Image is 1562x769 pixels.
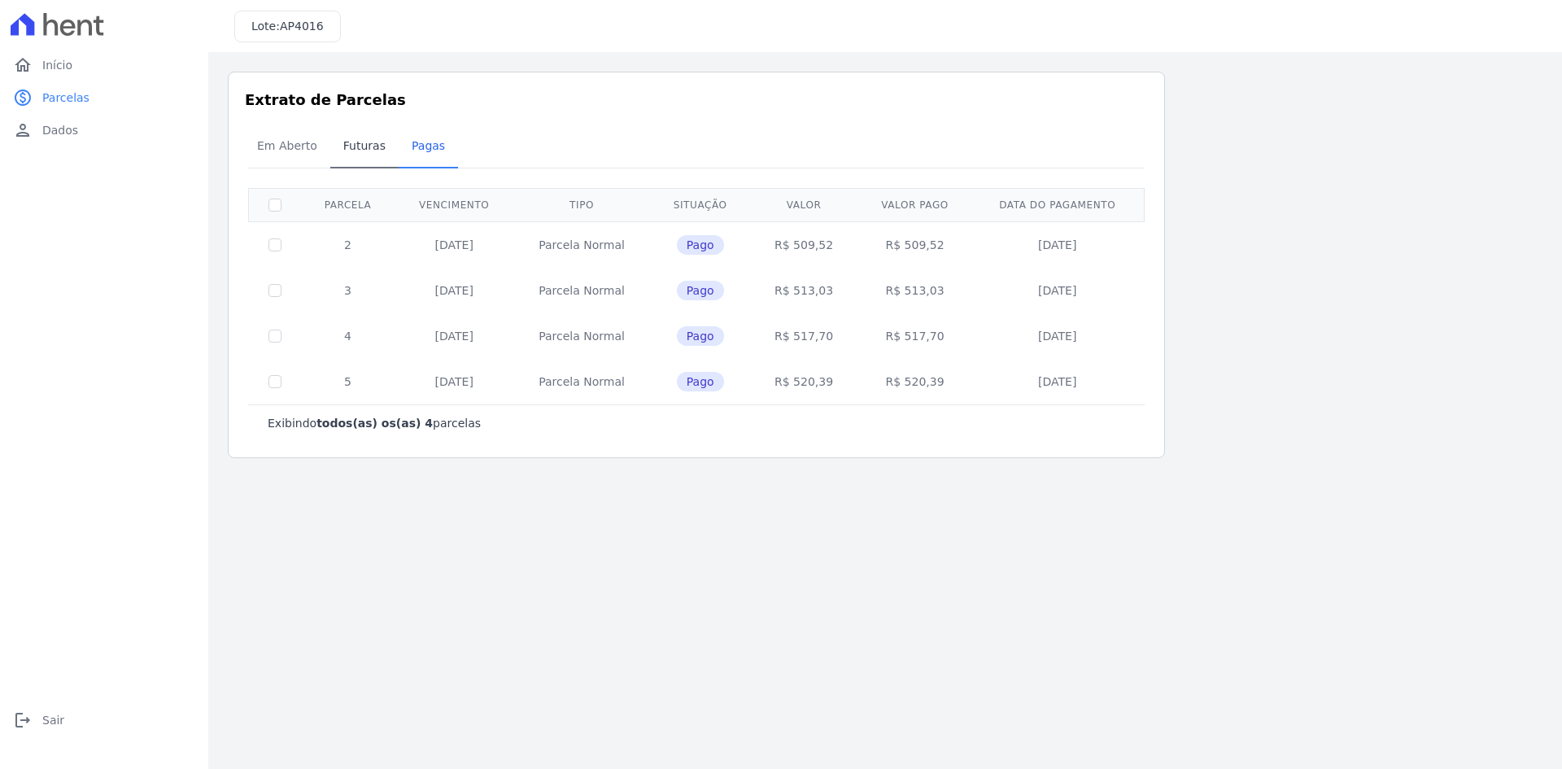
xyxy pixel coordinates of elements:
span: Pago [677,326,724,346]
a: paidParcelas [7,81,202,114]
span: Pagas [402,129,455,162]
input: Só é possível selecionar pagamentos em aberto [268,284,281,297]
td: [DATE] [395,359,513,404]
i: person [13,120,33,140]
th: Data do pagamento [973,188,1142,221]
td: Parcela Normal [513,268,649,313]
td: R$ 520,39 [857,359,972,404]
td: 3 [301,268,395,313]
td: [DATE] [973,221,1142,268]
a: Em Aberto [244,126,330,168]
th: Tipo [513,188,649,221]
td: [DATE] [973,313,1142,359]
span: Sair [42,712,64,728]
td: R$ 509,52 [751,221,857,268]
td: R$ 520,39 [751,359,857,404]
td: [DATE] [395,313,513,359]
th: Vencimento [395,188,513,221]
td: Parcela Normal [513,313,649,359]
span: Pago [677,235,724,255]
th: Parcela [301,188,395,221]
span: Em Aberto [247,129,327,162]
a: personDados [7,114,202,146]
td: R$ 513,03 [751,268,857,313]
td: [DATE] [395,221,513,268]
input: Só é possível selecionar pagamentos em aberto [268,375,281,388]
span: Início [42,57,72,73]
th: Situação [650,188,751,221]
td: Parcela Normal [513,221,649,268]
td: 2 [301,221,395,268]
td: 4 [301,313,395,359]
a: homeInício [7,49,202,81]
span: Pago [677,281,724,300]
td: R$ 513,03 [857,268,972,313]
h3: Lote: [251,18,324,35]
th: Valor pago [857,188,972,221]
td: [DATE] [973,268,1142,313]
span: Parcelas [42,90,89,106]
span: Pago [677,372,724,391]
h3: Extrato de Parcelas [245,89,1148,111]
input: Só é possível selecionar pagamentos em aberto [268,330,281,343]
a: Pagas [399,126,458,168]
i: paid [13,88,33,107]
td: Parcela Normal [513,359,649,404]
td: R$ 517,70 [751,313,857,359]
td: [DATE] [395,268,513,313]
th: Valor [751,188,857,221]
span: Dados [42,122,78,138]
i: home [13,55,33,75]
p: Exibindo parcelas [268,415,481,431]
i: logout [13,710,33,730]
b: todos(as) os(as) 4 [316,417,433,430]
td: R$ 517,70 [857,313,972,359]
td: [DATE] [973,359,1142,404]
span: Futuras [334,129,395,162]
td: R$ 509,52 [857,221,972,268]
td: 5 [301,359,395,404]
a: Futuras [330,126,399,168]
input: Só é possível selecionar pagamentos em aberto [268,238,281,251]
a: logoutSair [7,704,202,736]
span: AP4016 [280,20,324,33]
